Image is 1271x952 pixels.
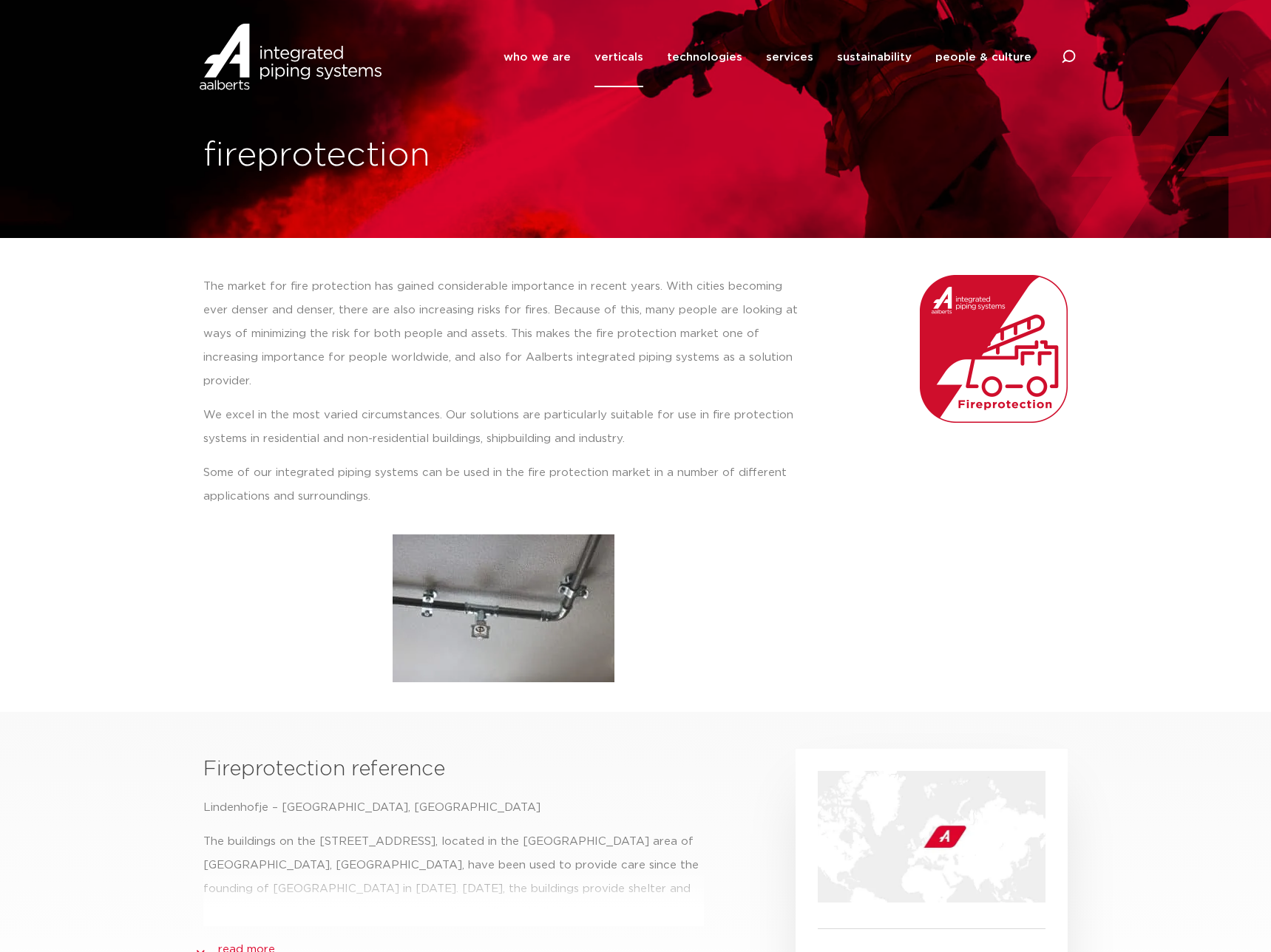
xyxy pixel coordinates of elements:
a: people & culture [935,27,1031,87]
a: who we are [504,27,571,87]
p: We excel in the most varied circumstances. Our solutions are particularly suitable for use in fir... [203,404,804,451]
img: Aalberts_IPS_icon_fireprotection_rgb [920,275,1068,423]
p: Lindenhofje – [GEOGRAPHIC_DATA], [GEOGRAPHIC_DATA] [203,796,705,820]
a: technologies [667,27,742,87]
h3: Fireprotection reference [203,755,705,784]
nav: Menu [504,27,1031,87]
a: sustainability [837,27,912,87]
p: The market for fire protection has gained considerable importance in recent years. With cities be... [203,275,804,393]
a: verticals [594,27,643,87]
p: Some of our integrated piping systems can be used in the fire protection market in a number of di... [203,461,804,509]
h1: fireprotection [203,132,628,180]
a: services [766,27,813,87]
